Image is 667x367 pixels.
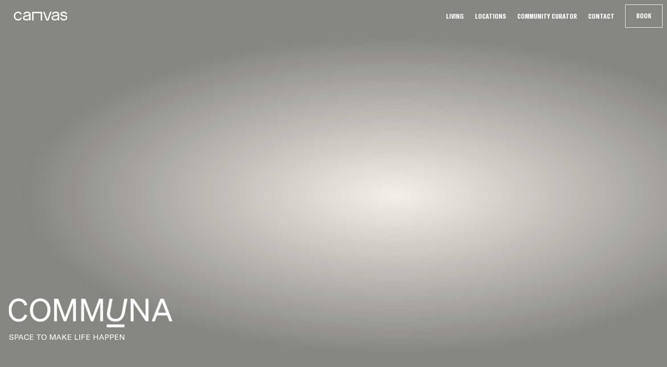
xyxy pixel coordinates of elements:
[626,5,662,27] button: Book
[515,12,580,21] a: Community Curator
[9,332,658,342] p: SPACE TO MAKE LIFE HAPPEN
[472,12,509,21] a: Locations
[9,298,172,327] img: f04c9ce801152f45bcdbb394012f34b369c57f26-4501x793.png
[443,12,466,21] a: Living
[585,12,617,21] a: Contact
